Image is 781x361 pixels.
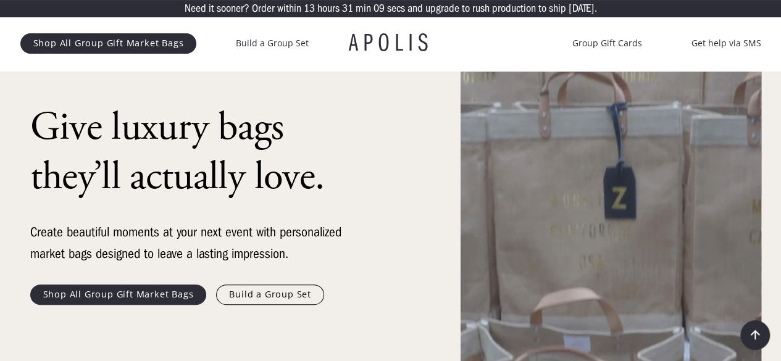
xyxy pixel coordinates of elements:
[30,222,351,265] div: Create beautiful moments at your next event with personalized market bags designed to leave a las...
[374,3,385,14] p: 09
[30,284,207,304] a: Shop All Group Gift Market Bags
[30,103,351,202] h1: Give luxury bags they’ll actually love.
[342,3,353,14] p: 31
[317,3,340,14] p: hours
[407,3,597,14] p: and upgrade to rush production to ship [DATE].
[356,3,371,14] p: min
[572,36,642,51] a: Group Gift Cards
[216,284,324,304] a: Build a Group Set
[236,36,309,51] a: Build a Group Set
[304,3,315,14] p: 13
[349,31,433,56] a: APOLIS
[20,33,197,53] a: Shop All Group Gift Market Bags
[387,3,405,14] p: secs
[185,3,301,14] p: Need it sooner? Order within
[691,36,761,51] a: Get help via SMS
